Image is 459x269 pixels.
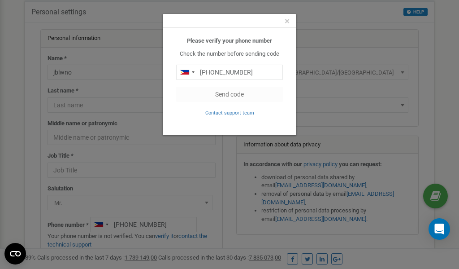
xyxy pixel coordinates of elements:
a: Contact support team [205,109,254,116]
button: Close [285,17,290,26]
small: Contact support team [205,110,254,116]
button: Send code [176,87,283,102]
div: Open Intercom Messenger [429,218,450,240]
b: Please verify your phone number [187,37,272,44]
span: × [285,16,290,26]
button: Open CMP widget [4,243,26,265]
p: Check the number before sending code [176,50,283,58]
input: 0905 123 4567 [176,65,283,80]
div: Telephone country code [177,65,197,79]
